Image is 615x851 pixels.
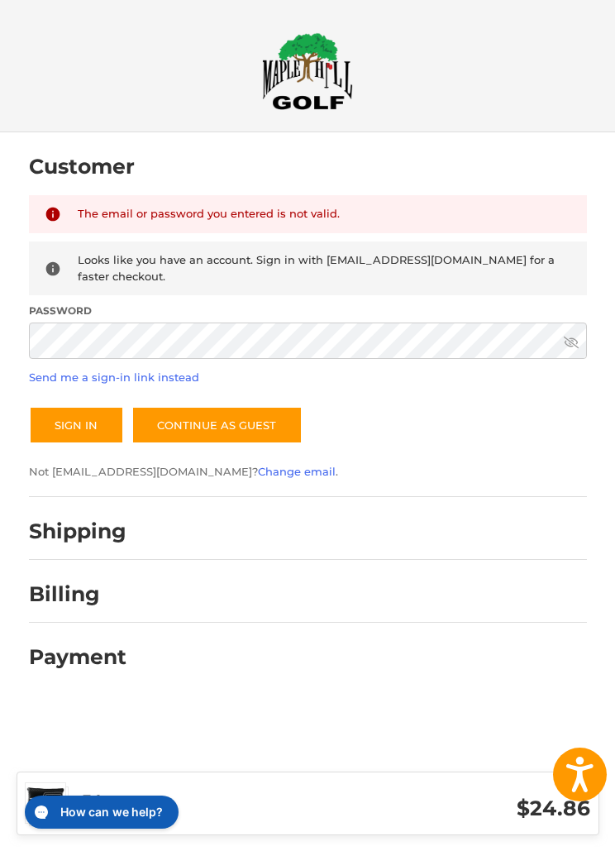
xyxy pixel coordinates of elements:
label: Password [29,304,587,318]
p: Not [EMAIL_ADDRESS][DOMAIN_NAME]? . [29,464,587,480]
h2: Payment [29,644,126,670]
a: Send me a sign-in link instead [29,371,199,384]
h3: 3 Items [83,791,336,810]
h3: $24.86 [336,796,590,821]
a: Continue as guest [131,406,303,444]
button: Sign In [29,406,124,444]
h2: Customer [29,154,135,179]
div: The email or password you entered is not valid. [78,206,571,223]
h2: Shipping [29,519,126,544]
img: Maple Hill Golf [262,32,353,110]
iframe: Gorgias live chat messenger [17,790,184,834]
span: Looks like you have an account. Sign in with [EMAIL_ADDRESS][DOMAIN_NAME] for a faster checkout. [78,253,555,283]
a: Change email [258,465,336,478]
img: Bettinardi Putter Headcovers - Studio Stock & Inovai [26,783,65,823]
h2: Billing [29,581,126,607]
